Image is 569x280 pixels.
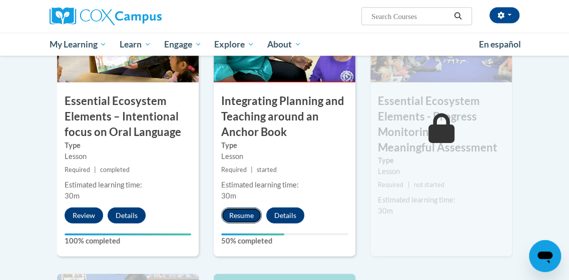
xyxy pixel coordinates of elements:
span: | [94,166,96,173]
span: 30m [65,191,80,200]
img: Cox Campus [50,7,162,25]
span: 30m [221,191,236,200]
input: Search Courses [370,10,450,22]
a: Learn [113,33,158,56]
iframe: Button to launch messaging window [529,240,561,272]
span: | [251,166,253,173]
label: Type [221,140,348,151]
button: Search [450,10,465,22]
div: Lesson [65,151,191,162]
span: completed [100,166,130,173]
label: Type [378,155,504,166]
span: About [267,38,301,50]
button: Details [108,207,146,223]
a: Explore [208,33,261,56]
div: Estimated learning time: [378,194,504,205]
a: Cox Campus [50,7,196,25]
button: Resume [221,207,262,223]
span: | [407,181,409,188]
a: Engage [158,33,208,56]
div: Lesson [378,166,504,177]
label: Type [65,140,191,151]
span: not started [414,181,444,188]
span: My Learning [49,38,107,50]
div: Estimated learning time: [65,179,191,190]
span: Required [378,181,403,188]
button: Details [266,207,304,223]
label: 100% completed [65,235,191,246]
span: Learn [120,38,151,50]
a: About [261,33,308,56]
div: Main menu [42,33,527,56]
h3: Essential Ecosystem Elements - Progress Monitoring and Meaningful Assessment [370,93,512,155]
span: Required [221,166,247,173]
h3: Essential Ecosystem Elements – Intentional focus on Oral Language [57,93,199,139]
div: Estimated learning time: [221,179,348,190]
span: started [257,166,277,173]
span: Explore [214,38,254,50]
button: Review [65,207,103,223]
span: 30m [378,206,393,215]
span: Required [65,166,90,173]
div: Your progress [65,233,191,235]
a: En español [472,34,527,55]
label: 50% completed [221,235,348,246]
a: My Learning [43,33,114,56]
div: Your progress [221,233,285,235]
span: Engage [164,38,202,50]
div: Lesson [221,151,348,162]
h3: Integrating Planning and Teaching around an Anchor Book [214,93,355,139]
button: Account Settings [489,7,519,23]
span: En español [479,39,521,49]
